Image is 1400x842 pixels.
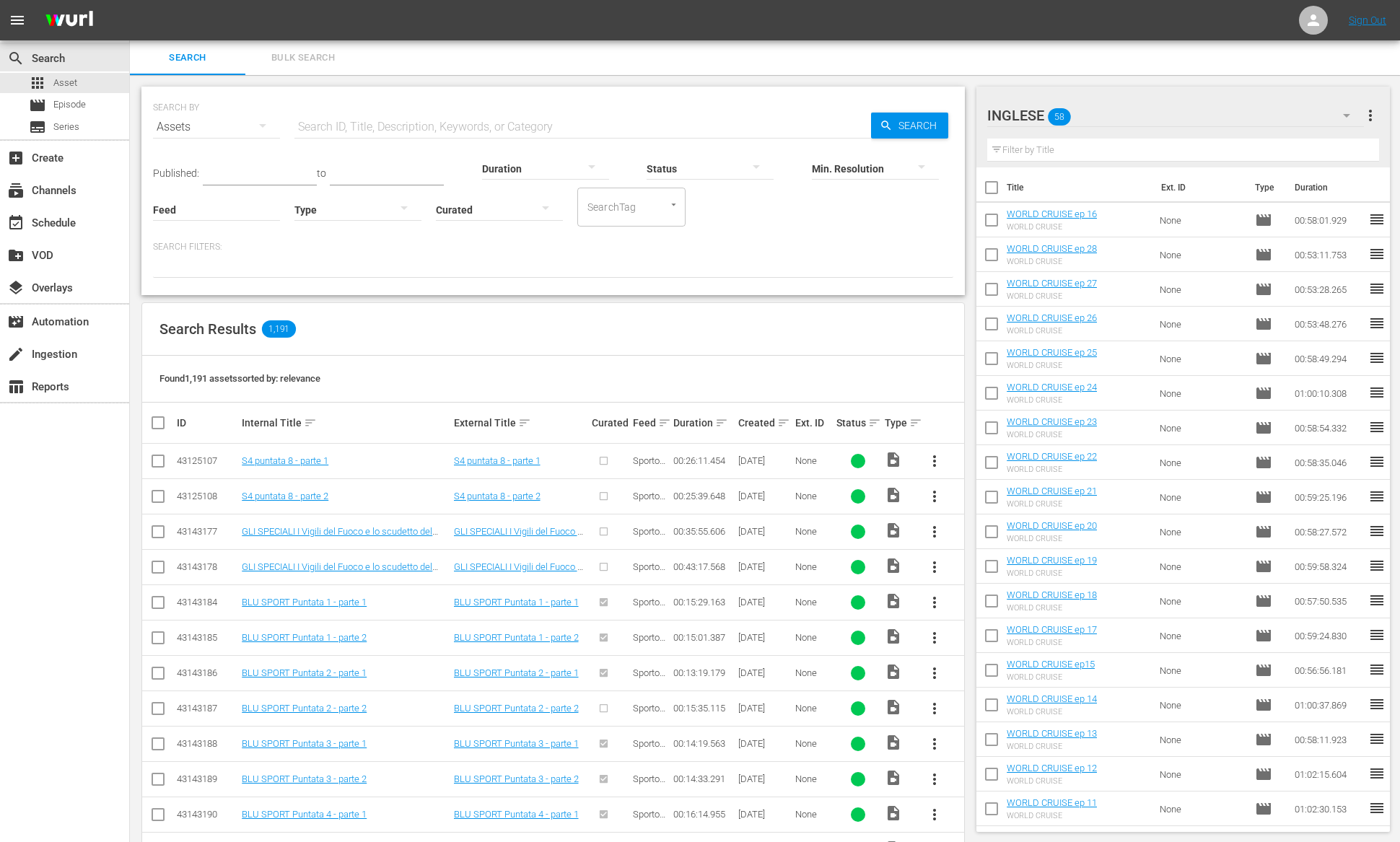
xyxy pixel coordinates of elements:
[633,526,668,580] span: Sportoutdoor TV - GLI SPECIALI
[738,632,791,643] div: [DATE]
[7,378,25,395] span: Reports
[633,597,668,640] span: Sportoutdoor TV - BLU SPORT
[1368,453,1386,470] span: reorder
[1007,707,1097,716] div: WORLD CRUISE
[1154,653,1249,688] td: None
[1368,626,1386,644] span: reorder
[885,804,902,822] span: Video
[1368,522,1386,540] span: reorder
[53,120,79,134] span: Series
[1007,638,1097,647] div: WORLD CRUISE
[317,167,326,179] span: to
[1154,480,1249,514] td: None
[1007,395,1097,405] div: WORLD CRUISE
[1154,237,1249,272] td: None
[1007,382,1097,393] a: WORLD CRUISE ep 24
[1368,557,1386,574] span: reorder
[1154,757,1249,791] td: None
[633,738,668,781] span: Sportoutdoor TV - BLU SPORT
[159,373,320,384] span: Found 1,191 assets sorted by: relevance
[917,727,952,761] button: more_vert
[454,526,585,548] a: GLI SPECIALI I Vigili del Fuoco e lo scudetto del 1943/44 - parte 1
[917,797,952,832] button: more_vert
[1007,278,1097,289] a: WORLD CRUISE ep 27
[987,95,1363,136] div: INGLESE
[7,50,25,67] span: Search
[454,561,585,583] a: GLI SPECIALI I Vigili del Fuoco e lo scudetto del 1943/44 - parte 2
[1289,445,1368,480] td: 00:58:35.046
[1152,167,1247,208] th: Ext. ID
[1007,312,1097,323] a: WORLD CRUISE ep 26
[795,455,831,466] div: None
[673,597,734,608] div: 00:15:29.163
[159,320,256,338] span: Search Results
[1154,722,1249,757] td: None
[795,597,831,608] div: None
[1007,167,1152,208] th: Title
[633,667,668,711] span: Sportoutdoor TV - BLU SPORT
[1007,430,1097,439] div: WORLD CRUISE
[673,561,734,572] div: 00:43:17.568
[917,656,952,690] button: more_vert
[1007,569,1097,578] div: WORLD CRUISE
[1246,167,1286,208] th: Type
[1154,618,1249,653] td: None
[1289,376,1368,411] td: 01:00:10.308
[1255,766,1272,783] span: Episode
[1154,688,1249,722] td: None
[738,809,791,820] div: [DATE]
[1007,465,1097,474] div: WORLD CRUISE
[885,522,902,539] span: Video
[242,703,367,714] a: BLU SPORT Puntata 2 - parte 2
[454,632,579,643] a: BLU SPORT Puntata 1 - parte 2
[1255,281,1272,298] span: Episode
[1007,797,1097,808] a: WORLD CRUISE ep 11
[1154,514,1249,549] td: None
[1007,624,1097,635] a: WORLD CRUISE ep 17
[885,769,902,786] span: Video
[1368,418,1386,436] span: reorder
[1289,411,1368,445] td: 00:58:54.332
[1289,341,1368,376] td: 00:58:49.294
[738,561,791,572] div: [DATE]
[1289,549,1368,584] td: 00:59:58.324
[177,417,237,429] div: ID
[1007,589,1097,600] a: WORLD CRUISE ep 18
[633,703,668,746] span: Sportoutdoor TV - BLU SPORT
[1007,209,1097,219] a: WORLD CRUISE ep 16
[304,416,317,429] span: sort
[885,663,902,680] span: Video
[738,667,791,678] div: [DATE]
[454,491,541,501] a: S4 puntata 8 - parte 2
[1255,315,1272,333] span: Episode
[53,76,77,90] span: Asset
[738,455,791,466] div: [DATE]
[242,597,367,608] a: BLU SPORT Puntata 1 - parte 1
[673,491,734,501] div: 00:25:39.648
[1286,167,1373,208] th: Duration
[1255,246,1272,263] span: Episode
[1007,520,1097,531] a: WORLD CRUISE ep 20
[1154,203,1249,237] td: None
[1289,791,1368,826] td: 01:02:30.153
[1255,350,1272,367] span: Episode
[885,557,902,574] span: Video
[1007,257,1097,266] div: WORLD CRUISE
[1289,688,1368,722] td: 01:00:37.869
[926,452,943,470] span: more_vert
[177,491,237,501] div: 43125108
[242,455,328,466] a: S4 puntata 8 - parte 1
[177,632,237,643] div: 43143185
[1362,107,1379,124] span: more_vert
[738,597,791,608] div: [DATE]
[926,594,943,611] span: more_vert
[1289,272,1368,307] td: 00:53:28.265
[926,629,943,646] span: more_vert
[673,526,734,537] div: 00:35:55.606
[917,620,952,655] button: more_vert
[1154,307,1249,341] td: None
[1154,411,1249,445] td: None
[1362,98,1379,133] button: more_vert
[917,514,952,549] button: more_vert
[7,279,25,297] span: Overlays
